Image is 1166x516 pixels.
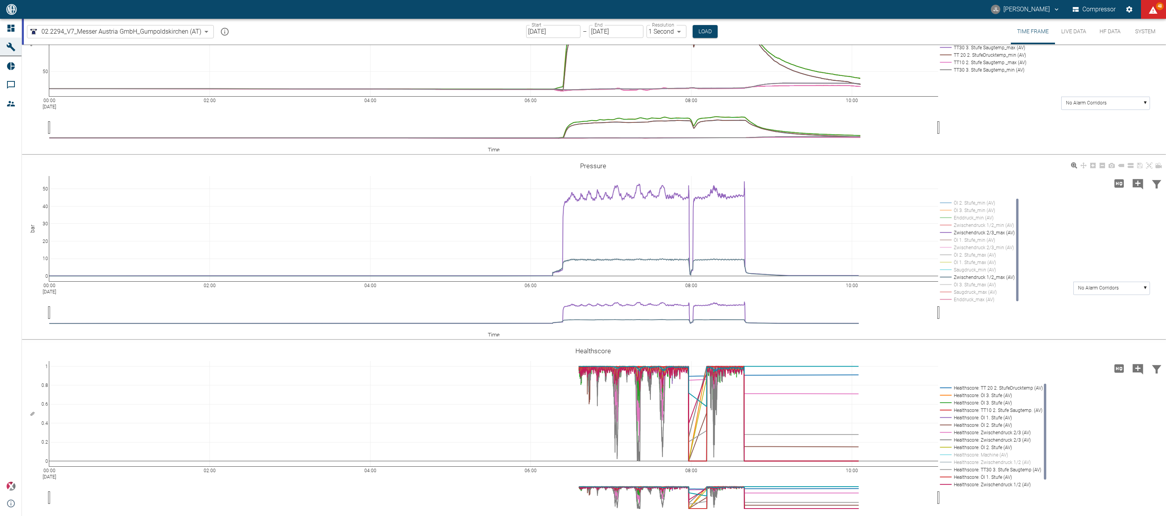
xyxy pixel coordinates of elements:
[532,22,541,28] label: Start
[647,25,686,38] div: 1 Second
[1128,173,1147,194] button: Add comment
[526,25,580,38] input: MM/DD/YYYY
[693,25,718,38] button: Load
[6,482,16,491] img: Xplore Logo
[1066,100,1107,106] text: No Alarm Corridors
[583,27,587,36] p: –
[990,2,1061,16] button: ai-cas@nea-x.net
[1128,358,1147,379] button: Add comment
[1156,2,1164,10] span: 48
[991,5,1000,14] div: JL
[1011,19,1055,44] button: Time Frame
[1110,364,1128,372] span: Load high Res
[595,22,602,28] label: End
[1110,179,1128,187] span: Load high Res
[5,4,18,14] img: logo
[1093,19,1128,44] button: HF Data
[1147,173,1166,194] button: Filter Chart Data
[1071,2,1118,16] button: Compressor
[589,25,643,38] input: MM/DD/YYYY
[41,27,201,36] span: 02.2294_V7_Messer Austria GmbH_Gumpoldskirchen (AT)
[1128,19,1163,44] button: System
[29,27,201,36] a: 02.2294_V7_Messer Austria GmbH_Gumpoldskirchen (AT)
[1147,358,1166,379] button: Filter Chart Data
[1078,285,1119,291] text: No Alarm Corridors
[1122,2,1136,16] button: Settings
[652,22,674,28] label: Resolution
[1055,19,1093,44] button: Live Data
[217,24,233,40] button: mission info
